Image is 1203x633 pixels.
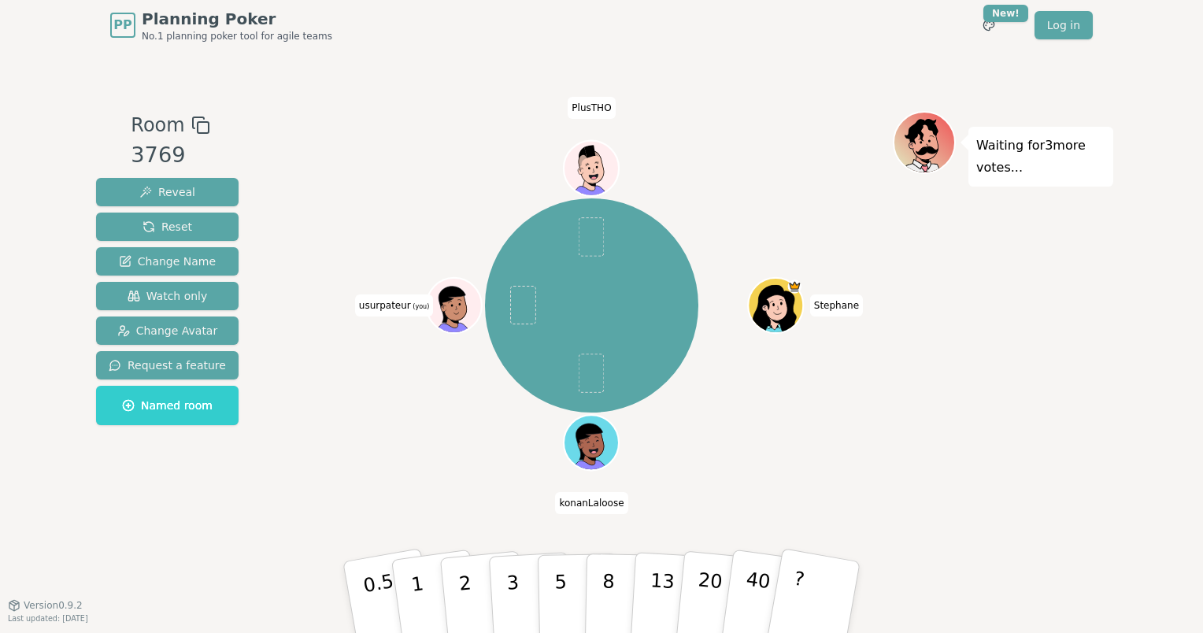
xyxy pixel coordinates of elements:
[131,139,209,172] div: 3769
[131,111,184,139] span: Room
[788,279,802,294] span: Stephane is the host
[96,386,239,425] button: Named room
[411,303,430,310] span: (you)
[810,294,863,316] span: Click to change your name
[975,11,1003,39] button: New!
[96,178,239,206] button: Reveal
[983,5,1028,22] div: New!
[96,247,239,276] button: Change Name
[24,599,83,612] span: Version 0.9.2
[976,135,1105,179] p: Waiting for 3 more votes...
[96,282,239,310] button: Watch only
[110,8,332,43] a: PPPlanning PokerNo.1 planning poker tool for agile teams
[143,219,192,235] span: Reset
[122,398,213,413] span: Named room
[142,30,332,43] span: No.1 planning poker tool for agile teams
[555,492,627,514] span: Click to change your name
[355,294,434,316] span: Click to change your name
[117,323,218,339] span: Change Avatar
[109,357,226,373] span: Request a feature
[1035,11,1093,39] a: Log in
[128,288,208,304] span: Watch only
[96,351,239,379] button: Request a feature
[96,213,239,241] button: Reset
[8,614,88,623] span: Last updated: [DATE]
[96,316,239,345] button: Change Avatar
[568,97,615,119] span: Click to change your name
[428,279,480,331] button: Click to change your avatar
[142,8,332,30] span: Planning Poker
[8,599,83,612] button: Version0.9.2
[119,254,216,269] span: Change Name
[139,184,195,200] span: Reveal
[113,16,131,35] span: PP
